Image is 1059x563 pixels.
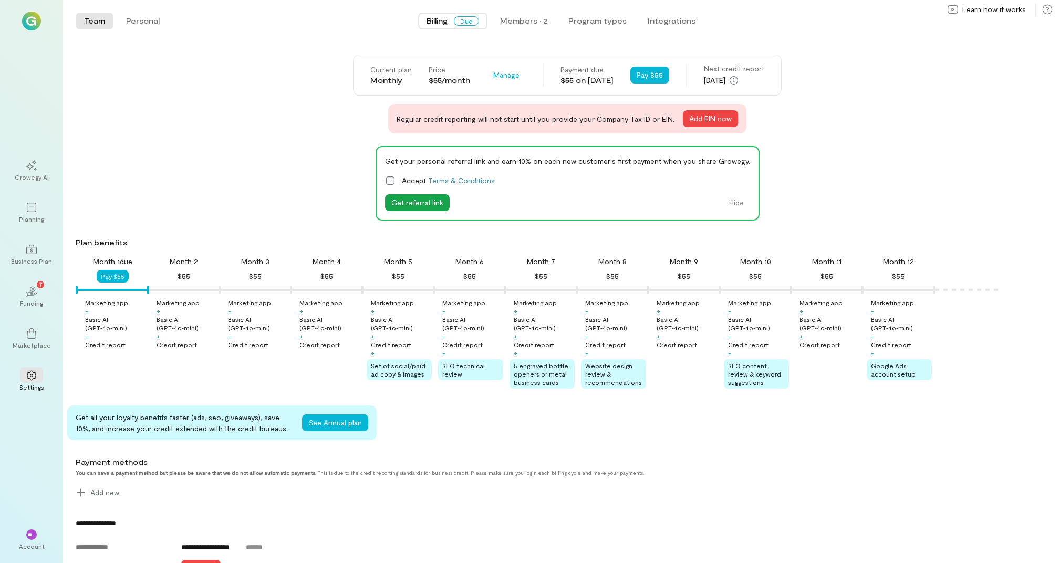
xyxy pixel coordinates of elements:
[442,298,485,307] div: Marketing app
[487,67,526,84] button: Manage
[228,315,289,332] div: Basic AI (GPT‑4o‑mini)
[85,307,89,315] div: +
[514,332,517,340] div: +
[371,307,375,315] div: +
[704,64,764,74] div: Next credit report
[76,412,294,434] div: Get all your loyalty benefits faster (ads, seo, giveaways), save 10%, and increase your credit ex...
[492,13,556,29] button: Members · 2
[527,256,555,267] div: Month 7
[13,236,50,274] a: Business Plan
[178,270,190,283] div: $55
[85,332,89,340] div: +
[170,256,198,267] div: Month 2
[728,332,732,340] div: +
[871,332,875,340] div: +
[800,315,860,332] div: Basic AI (GPT‑4o‑mini)
[384,256,412,267] div: Month 5
[704,74,764,87] div: [DATE]
[493,70,520,80] span: Manage
[585,340,626,349] div: Credit report
[385,155,750,166] div: Get your personal referral link and earn 10% on each new customer's first payment when you share ...
[585,332,589,340] div: +
[871,362,916,378] span: Google Ads account setup
[463,270,476,283] div: $55
[39,279,43,289] span: 7
[76,470,957,476] div: This is due to the credit reporting standards for business credit. Please make sure you login eac...
[800,332,803,340] div: +
[585,298,628,307] div: Marketing app
[19,542,45,550] div: Account
[392,270,404,283] div: $55
[442,332,446,340] div: +
[299,315,360,332] div: Basic AI (GPT‑4o‑mini)
[371,332,375,340] div: +
[418,13,487,29] button: BillingDue
[657,332,660,340] div: +
[429,75,470,86] div: $55/month
[442,362,485,378] span: SEO technical review
[728,349,732,357] div: +
[728,340,769,349] div: Credit report
[429,65,470,75] div: Price
[93,256,132,267] div: Month 1 due
[883,256,914,267] div: Month 12
[728,298,771,307] div: Marketing app
[313,256,341,267] div: Month 4
[370,65,412,75] div: Current plan
[740,256,771,267] div: Month 10
[585,315,646,332] div: Basic AI (GPT‑4o‑mini)
[560,75,614,86] div: $55 on [DATE]
[800,298,843,307] div: Marketing app
[812,256,842,267] div: Month 11
[19,215,44,223] div: Planning
[76,13,113,29] button: Team
[299,298,342,307] div: Marketing app
[228,307,232,315] div: +
[427,16,448,26] span: Billing
[157,340,197,349] div: Credit report
[20,299,43,307] div: Funding
[514,307,517,315] div: +
[749,270,762,283] div: $55
[514,362,568,386] span: 5 engraved bottle openers or metal business cards
[442,340,483,349] div: Credit report
[249,270,262,283] div: $55
[371,315,432,332] div: Basic AI (GPT‑4o‑mini)
[728,307,732,315] div: +
[657,298,700,307] div: Marketing app
[683,110,738,127] button: Add EIN now
[606,270,619,283] div: $55
[302,414,368,431] button: See Annual plan
[728,315,789,332] div: Basic AI (GPT‑4o‑mini)
[157,315,217,332] div: Basic AI (GPT‑4o‑mini)
[585,362,642,386] span: Website design review & recommendations
[228,332,232,340] div: +
[800,307,803,315] div: +
[442,307,446,315] div: +
[13,341,51,349] div: Marketplace
[800,340,840,349] div: Credit report
[299,332,303,340] div: +
[371,349,375,357] div: +
[560,65,614,75] div: Payment due
[157,332,160,340] div: +
[320,270,333,283] div: $55
[241,256,269,267] div: Month 3
[85,315,146,332] div: Basic AI (GPT‑4o‑mini)
[670,256,698,267] div: Month 9
[13,152,50,190] a: Growegy AI
[598,256,627,267] div: Month 8
[299,307,303,315] div: +
[657,307,660,315] div: +
[13,278,50,316] a: Funding
[454,16,479,26] span: Due
[11,257,52,265] div: Business Plan
[228,340,268,349] div: Credit report
[442,349,446,357] div: +
[299,340,340,349] div: Credit report
[723,194,750,211] button: Hide
[442,315,503,332] div: Basic AI (GPT‑4o‑mini)
[97,270,129,283] button: Pay $55
[514,298,557,307] div: Marketing app
[371,340,411,349] div: Credit report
